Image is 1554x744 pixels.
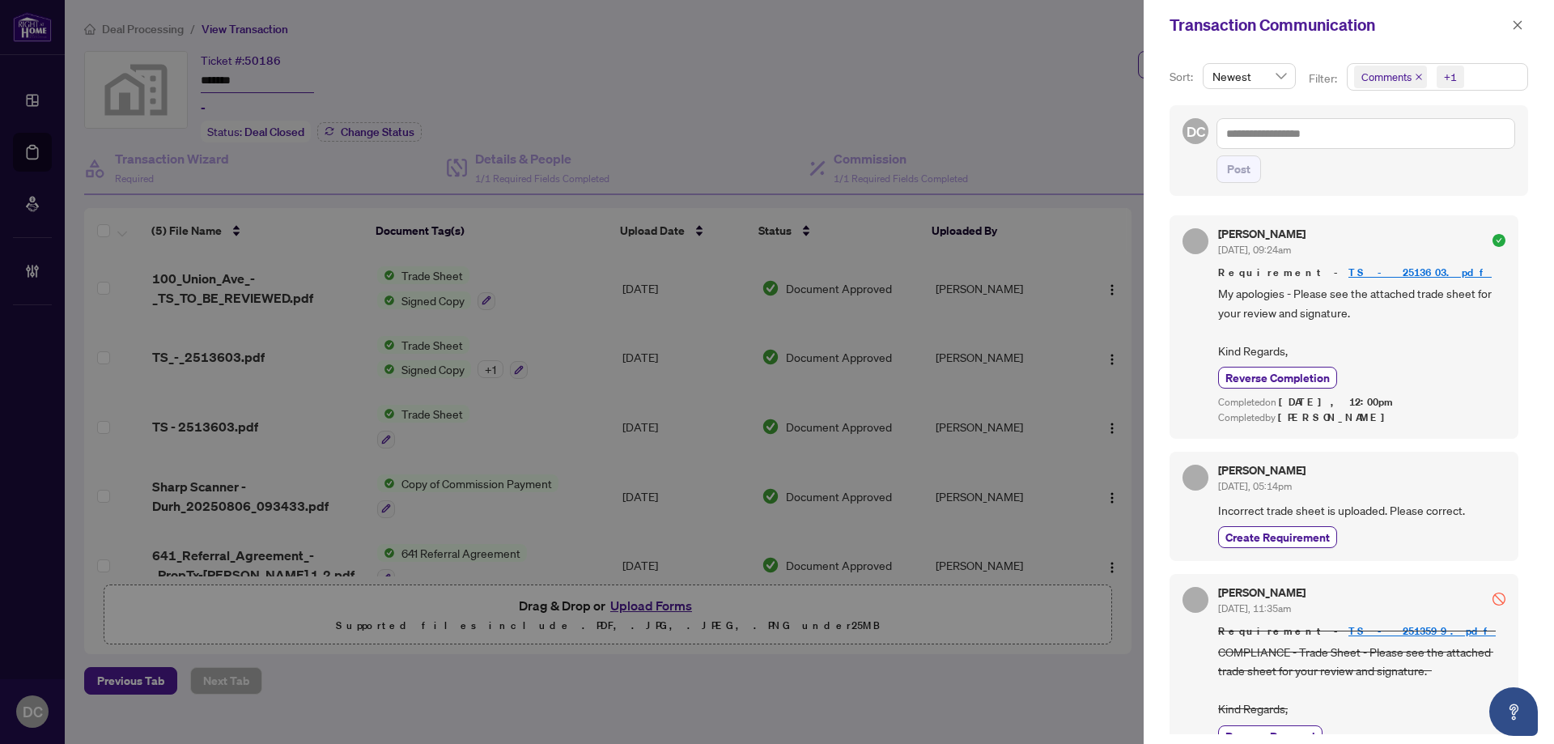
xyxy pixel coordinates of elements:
span: Requirement - [1218,623,1505,640]
span: Reverse Completion [1225,369,1330,386]
div: Completed on [1218,395,1505,410]
h5: [PERSON_NAME] [1218,587,1306,598]
img: Profile Icon [1183,229,1208,253]
span: Newest [1212,64,1286,88]
h5: [PERSON_NAME] [1218,465,1306,476]
span: [DATE], 12:00pm [1279,395,1395,409]
button: Create Requirement [1218,526,1337,548]
span: Incorrect trade sheet is uploaded. Please correct. [1218,501,1505,520]
button: Reverse Completion [1218,367,1337,389]
span: [PERSON_NAME] [1278,410,1394,424]
img: Profile Icon [1183,588,1208,612]
span: Comments [1354,66,1427,88]
button: Open asap [1489,687,1538,736]
span: My apologies - Please see the attached trade sheet for your review and signature. Kind Regards, [1218,284,1505,360]
span: close [1512,19,1523,31]
a: TS - 2513599.pdf [1348,624,1496,638]
button: Post [1216,155,1261,183]
h5: [PERSON_NAME] [1218,228,1306,240]
img: Profile Icon [1183,466,1208,490]
span: close [1415,73,1423,81]
div: Completed by [1218,410,1505,426]
span: [DATE], 09:24am [1218,244,1291,256]
p: Filter: [1309,70,1340,87]
p: Sort: [1170,68,1196,86]
div: Transaction Communication [1170,13,1507,37]
span: stop [1492,593,1505,606]
div: +1 [1444,69,1457,85]
span: Comments [1361,69,1412,85]
span: DC [1186,121,1205,142]
span: Create Requirement [1225,529,1330,546]
span: Requirement - [1218,265,1505,281]
span: [DATE], 11:35am [1218,602,1291,614]
a: TS - 2513603.pdf [1348,266,1492,279]
span: check-circle [1492,234,1505,247]
span: [DATE], 05:14pm [1218,480,1292,492]
span: COMPLIANCE - Trade Sheet - Please see the attached trade sheet for your review and signature. Kin... [1218,643,1505,719]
